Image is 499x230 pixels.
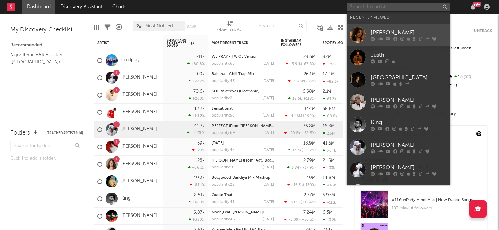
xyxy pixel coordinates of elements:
button: 99+ [471,4,475,10]
div: 7-Day Fans Added (7-Day Fans Added) [216,17,244,37]
div: [PERSON_NAME] [371,163,447,172]
div: [DATE] [263,166,274,169]
a: Bollywood Dandiya Mix Mashup [212,176,270,180]
div: 68.8k [323,114,338,118]
div: 21M [323,89,331,94]
div: 92M [323,55,332,59]
div: popularity: 69 [212,131,235,135]
div: 21.6M [323,158,335,163]
span: -42.6k [289,114,301,118]
a: King [121,196,131,202]
input: Search for folders... [10,141,83,151]
div: A&R Pipeline [116,17,122,37]
div: 16.3M [323,124,335,128]
div: 13.2k [323,218,336,222]
div: [DATE] [263,218,274,221]
div: 70.6k [193,89,205,94]
div: 5.97M [323,193,335,197]
div: ( ) [284,200,316,204]
div: Bahana - Chill Trap Mix [212,72,274,76]
div: 61.3k [323,96,336,101]
div: -29 % [192,148,205,153]
span: 3.84k [291,166,301,170]
button: Save [187,25,196,29]
div: Jalim Savkar (From "Aatli Baatmi Futlii") (Original Motion Picture Soundtrack) [212,159,274,163]
a: Justh [347,46,450,68]
span: 18.6k [292,97,302,101]
div: [DATE] [263,131,274,135]
span: -29.8k [289,131,300,135]
a: [PERSON_NAME] [347,158,450,181]
div: popularity: 28 [212,183,235,187]
div: [DATE] [263,114,274,118]
div: 42.7k [194,107,205,111]
span: -9.73k [292,80,304,83]
div: [DATE] [263,62,274,66]
div: -81.1 % [190,183,205,187]
div: popularity: 50 [212,114,235,118]
div: ( ) [288,79,316,83]
div: 7.24M [303,210,316,215]
div: 2.79M [303,158,316,163]
span: 7-Day Fans Added [167,39,189,47]
a: [GEOGRAPHIC_DATA] [347,68,450,91]
div: 0 [446,82,492,91]
div: 7-Day Fans Added (7-Day Fans Added) [216,26,244,34]
div: ( ) [288,148,316,153]
span: +18.1 % [302,114,315,118]
div: 209k [194,72,205,76]
div: 13 [446,73,492,82]
div: ( ) [287,183,316,187]
div: 28k [197,158,205,163]
button: Tracked Artists(14) [47,131,83,135]
div: popularity: 44 [212,148,235,152]
div: [DATE] [263,148,274,152]
div: popularity: 16 [212,166,234,169]
div: 704k [323,148,336,153]
div: Recommended [10,41,83,49]
span: 0 % [463,75,471,79]
a: [PERSON_NAME] [121,161,157,167]
div: [PERSON_NAME] [371,28,447,37]
div: Most Recent Track [212,41,264,45]
a: Sensational [212,107,233,111]
div: popularity: 63 [212,62,235,66]
a: Si tú te atreves (Electronic) [212,90,259,93]
a: Algorithmic A&R Assistant ([GEOGRAPHIC_DATA]) [10,51,76,65]
div: My Discovery Checklist [10,26,83,34]
span: -16.3k [292,183,303,187]
div: 99 + [473,2,481,7]
input: Search... [255,21,307,31]
div: Bollywood Dandiya Mix Mashup [212,176,274,180]
div: 19.3k [194,176,205,180]
div: Justh [371,51,447,59]
div: [PERSON_NAME] [371,96,447,104]
span: -3.69k [289,201,301,204]
div: Instagram Followers [281,39,305,47]
div: popularity: 41 [212,200,234,204]
div: Artist [97,41,149,45]
div: popularity: 46 [212,218,235,221]
a: [PERSON_NAME] [347,24,450,46]
div: ( ) [288,96,316,101]
span: Most Notified [145,24,173,28]
div: 41.3k [194,124,205,128]
a: Bahana - Chill Trap Mix [212,72,254,76]
div: [GEOGRAPHIC_DATA] [371,73,447,82]
span: 13.3k [292,149,301,153]
span: +12.4 % [302,201,315,204]
div: +22.2 % [188,79,205,83]
div: -82.3k [323,79,339,84]
a: [PERSON_NAME] [121,178,157,184]
a: Quote That [212,193,233,197]
div: 41.5M [323,141,335,146]
span: +50.5 % [301,218,315,222]
a: PERFECT (From "[PERSON_NAME]") [212,124,274,128]
div: 39k [197,141,205,146]
div: 36.8M [303,124,316,128]
div: +1.13k % [187,131,205,135]
div: -111k [323,200,336,205]
div: [PERSON_NAME] [371,141,447,149]
div: 443k [323,183,336,187]
div: Quote That [212,193,274,197]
